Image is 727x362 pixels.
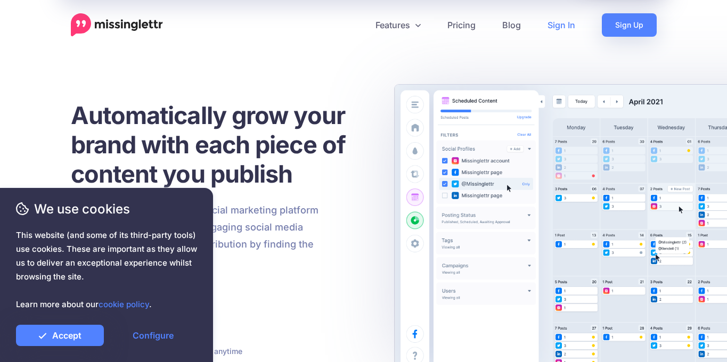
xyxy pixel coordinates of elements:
[489,13,534,37] a: Blog
[71,13,163,37] a: Home
[16,228,197,311] span: This website (and some of its third-party tools) use cookies. These are important as they allow u...
[99,299,149,309] a: cookie policy
[434,13,489,37] a: Pricing
[16,325,104,346] a: Accept
[362,13,434,37] a: Features
[16,200,197,218] span: We use cookies
[602,13,657,37] a: Sign Up
[534,13,589,37] a: Sign In
[71,101,372,188] h1: Automatically grow your brand with each piece of content you publish
[109,325,197,346] a: Configure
